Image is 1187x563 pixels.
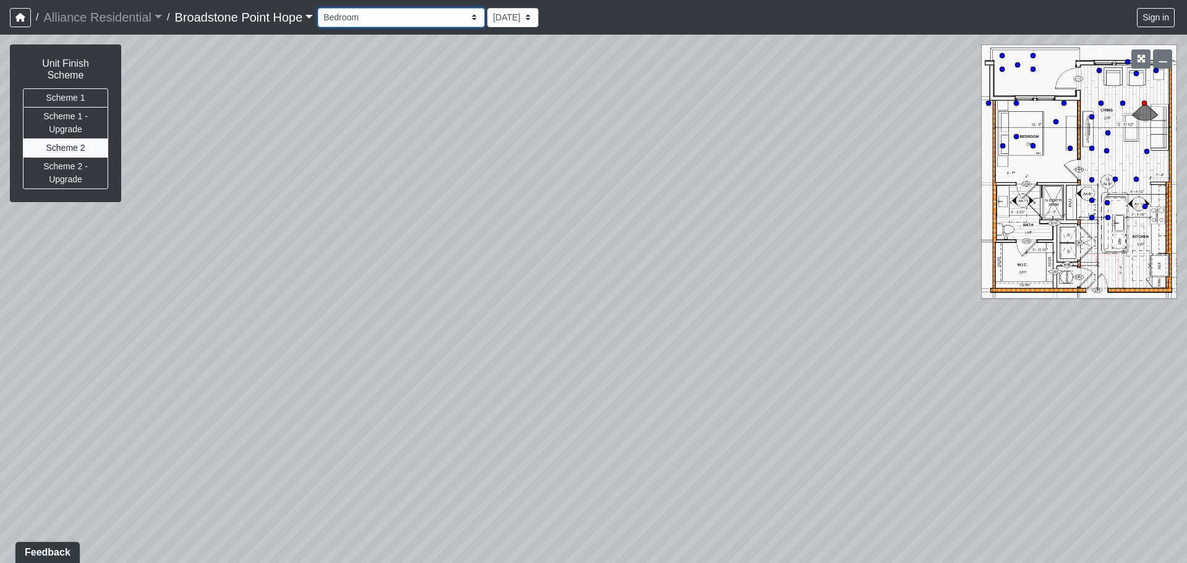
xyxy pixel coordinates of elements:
button: Scheme 1 - Upgrade [23,107,108,139]
a: Broadstone Point Hope [175,5,313,30]
button: Scheme 2 [23,138,108,158]
button: Sign in [1137,8,1175,27]
span: / [31,5,43,30]
iframe: Ybug feedback widget [9,538,82,563]
button: Scheme 1 [23,88,108,108]
a: Alliance Residential [43,5,162,30]
h6: Unit Finish Scheme [23,57,108,81]
span: / [162,5,174,30]
button: Scheme 2 - Upgrade [23,157,108,189]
